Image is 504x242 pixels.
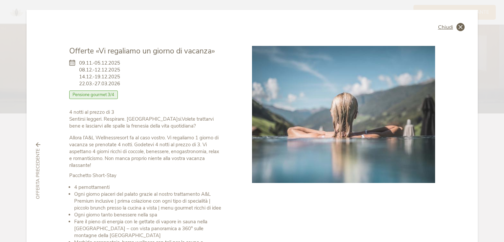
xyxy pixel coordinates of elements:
[35,149,41,199] span: Offerta precedente
[69,109,114,115] strong: 4 notti al prezzo di 3
[69,116,214,129] strong: Volete trattarvi bene e lasciarvi alle spalle la frenesia della vita quotidiana?
[79,60,120,87] span: 09.11.-05.12.2025 08.12.-12.12.2025 14.12.-19.12.2025 22.03.-27.03.2026
[69,91,118,99] span: Pensione gourmet 3/4
[69,109,223,130] p: Sentirsi leggeri. Respirare. [GEOGRAPHIC_DATA]si.
[69,134,223,169] p: Allora l’A&L Wellnessresort fa al caso vostro. Vi regaliamo 1 giorno di vacanza se prenotate 4 no...
[438,25,453,30] span: Chiudi
[74,218,223,239] li: Fare il pieno di energia con le gettate di vapore in sauna nella [GEOGRAPHIC_DATA] – con vista pa...
[252,46,435,183] img: Offerte «Vi regaliamo un giorno di vacanza»
[74,191,223,212] li: Ogni giorno piaceri del palato grazie al nostro trattamento A&L Premium inclusive | prima colazio...
[69,172,116,179] strong: Pacchetto Short-Stay
[69,46,215,56] span: Offerte «Vi regaliamo un giorno di vacanza»
[74,184,223,191] li: 4 pernottamenti
[74,212,223,218] li: Ogni giorno tanto benessere nella spa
